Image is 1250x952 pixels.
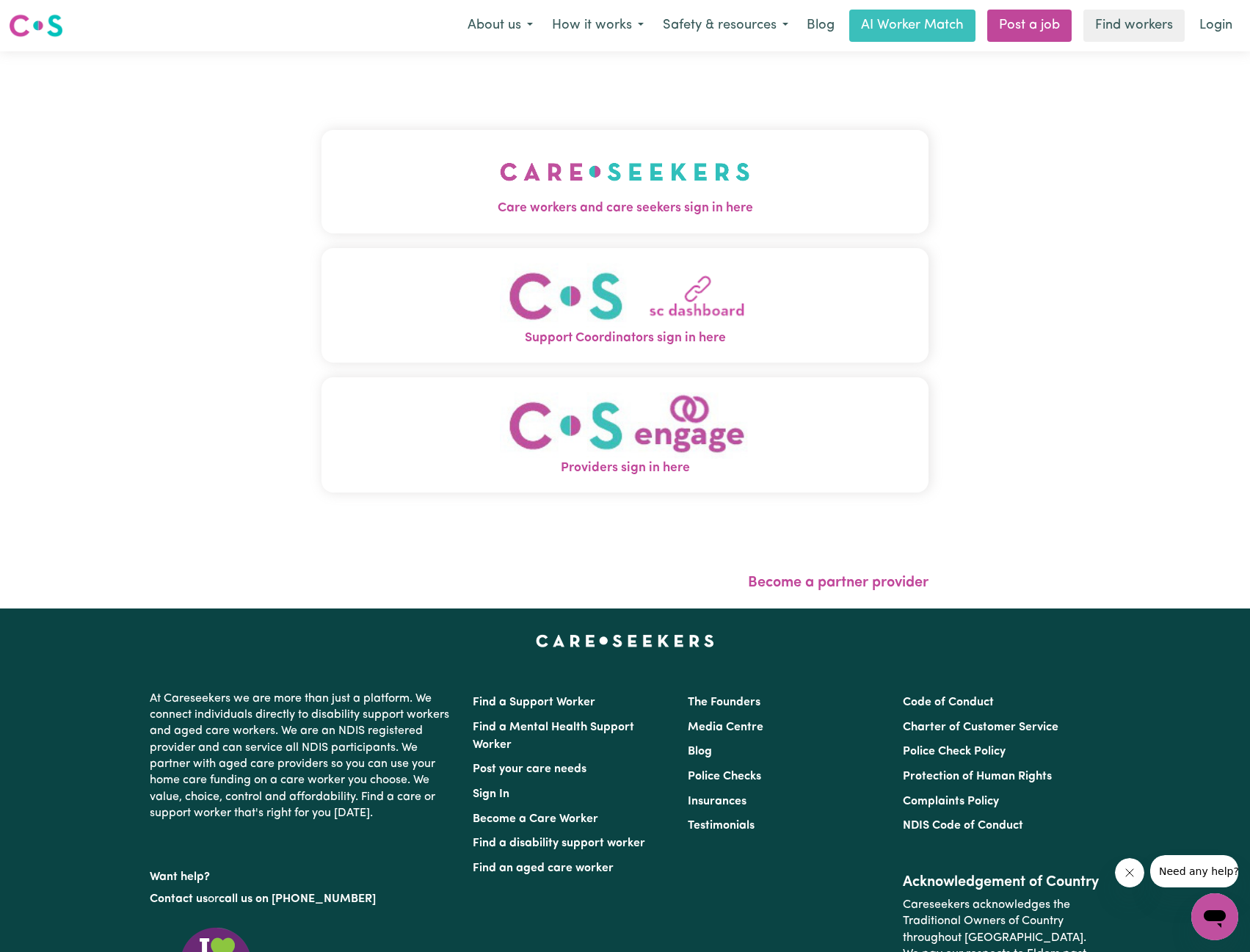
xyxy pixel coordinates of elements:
[9,10,89,22] span: Need any help?
[987,10,1072,42] a: Post a job
[849,10,975,42] a: AI Worker Match
[473,697,595,708] a: Find a Support Worker
[903,722,1058,733] a: Charter of Customer Service
[150,863,455,885] p: Want help?
[1083,10,1185,42] a: Find workers
[903,697,994,708] a: Code of Conduct
[473,763,586,775] a: Post your care needs
[536,635,714,647] a: Careseekers home page
[748,575,929,590] a: Become a partner provider
[321,329,929,348] span: Support Coordinators sign in here
[542,10,653,41] button: How it works
[321,248,929,363] button: Support Coordinators sign in here
[473,862,614,874] a: Find an aged care worker
[9,12,63,39] img: Careseekers logo
[9,9,63,43] a: Careseekers logo
[903,746,1006,757] a: Police Check Policy
[903,873,1100,891] h2: Acknowledgement of Country
[1115,858,1144,887] iframe: Close message
[903,796,999,807] a: Complaints Policy
[688,722,763,733] a: Media Centre
[321,130,929,233] button: Care workers and care seekers sign in here
[688,796,746,807] a: Insurances
[473,837,645,849] a: Find a disability support worker
[150,685,455,828] p: At Careseekers we are more than just a platform. We connect individuals directly to disability su...
[473,788,509,800] a: Sign In
[473,722,634,751] a: Find a Mental Health Support Worker
[688,771,761,782] a: Police Checks
[688,697,760,708] a: The Founders
[688,746,712,757] a: Blog
[473,813,598,825] a: Become a Care Worker
[903,771,1052,782] a: Protection of Human Rights
[458,10,542,41] button: About us
[321,377,929,493] button: Providers sign in here
[653,10,798,41] button: Safety & resources
[150,885,455,913] p: or
[150,893,208,905] a: Contact us
[1150,855,1238,887] iframe: Message from company
[321,459,929,478] span: Providers sign in here
[688,820,755,832] a: Testimonials
[1191,893,1238,940] iframe: Button to launch messaging window
[1191,10,1241,42] a: Login
[321,199,929,218] span: Care workers and care seekers sign in here
[903,820,1023,832] a: NDIS Code of Conduct
[219,893,376,905] a: call us on [PHONE_NUMBER]
[798,10,843,42] a: Blog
